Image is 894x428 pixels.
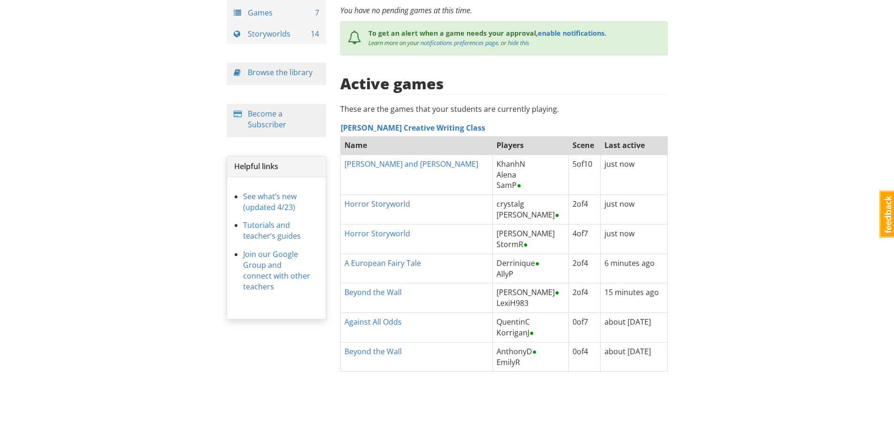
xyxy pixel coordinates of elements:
span: crystalg [497,199,524,209]
em: Learn more on your , or [368,39,529,47]
td: just now [600,155,667,195]
span: SamP [497,180,521,190]
th: Last active [600,136,667,155]
span: [PERSON_NAME] [497,210,559,220]
span: ● [555,287,559,297]
td: just now [600,224,667,254]
a: [PERSON_NAME] and [PERSON_NAME] [344,159,478,169]
span: ● [555,210,559,220]
span: LexiH983 [497,298,528,308]
p: These are the games that your students are currently playing. [340,104,668,115]
td: about [DATE] [600,342,667,372]
th: Players [493,136,569,155]
th: Scene [569,136,601,155]
th: Name [341,136,493,155]
td: 2 of 4 [569,195,601,225]
a: Beyond the Wall [344,287,402,297]
span: AllyP [497,269,513,279]
span: 14 [311,29,319,39]
span: EmilyR [497,357,520,367]
span: KhanhN [497,159,525,169]
a: Join our Google Group and connect with other teachers [243,249,310,292]
a: Browse the library [248,67,313,78]
a: enable notifications. [538,29,606,38]
span: ● [517,180,521,190]
a: [PERSON_NAME] Creative Writing Class [341,123,485,133]
span: Derrinique [497,258,540,268]
span: ● [529,327,534,338]
td: 0 of 7 [569,313,601,342]
span: QuentinC [497,317,530,327]
td: 0 of 4 [569,342,601,372]
span: ● [523,239,528,249]
em: You have no pending games at this time. [340,5,472,16]
a: Beyond the Wall [344,346,402,357]
td: 2 of 4 [569,254,601,283]
td: just now [600,195,667,225]
a: See what’s new (updated 4/23) [243,191,297,212]
a: Horror Storyworld [344,199,410,209]
a: Become a Subscriber [248,109,286,130]
a: Games 7 [227,3,327,23]
a: Horror Storyworld [344,228,410,239]
span: ● [535,258,540,268]
td: 4 of 7 [569,224,601,254]
a: Storyworlds 14 [227,24,327,44]
a: A European Fairy Tale [344,258,421,268]
a: hide this [508,39,529,47]
td: 2 of 4 [569,283,601,313]
span: [PERSON_NAME] [497,228,555,239]
td: 15 minutes ago [600,283,667,313]
span: 7 [315,8,319,18]
td: 6 minutes ago [600,254,667,283]
span: [PERSON_NAME] [497,287,559,297]
a: Tutorials and teacher’s guides [243,220,301,241]
span: AnthonyD [497,346,537,357]
td: 5 of 10 [569,155,601,195]
span: KorriganJ [497,327,534,338]
span: Alena [497,170,516,180]
span: To get an alert when a game needs your approval, [368,29,538,38]
span: StormR [497,239,528,249]
a: notifications preferences page [420,39,498,47]
a: Against All Odds [344,317,402,327]
h2: Active games [340,75,444,92]
span: ● [532,346,537,357]
div: Helpful links [227,156,326,177]
td: about [DATE] [600,313,667,342]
